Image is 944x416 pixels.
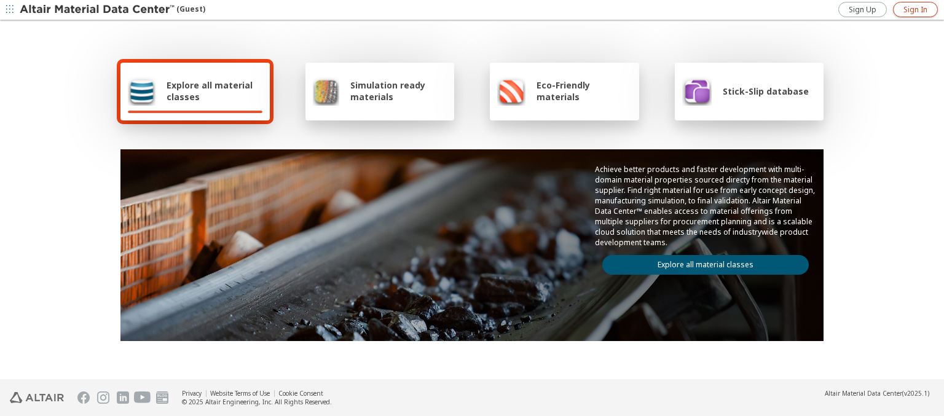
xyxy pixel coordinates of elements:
a: Sign Up [838,2,887,17]
img: Simulation ready materials [313,76,339,106]
a: Website Terms of Use [210,389,270,398]
span: Sign In [903,5,927,15]
img: Altair Material Data Center [20,4,176,16]
div: © 2025 Altair Engineering, Inc. All Rights Reserved. [182,398,332,406]
span: Sign Up [849,5,876,15]
img: Stick-Slip database [682,76,712,106]
div: (Guest) [20,4,205,16]
a: Explore all material classes [602,255,809,275]
div: (v2025.1) [825,389,929,398]
a: Privacy [182,389,202,398]
span: Stick-Slip database [723,85,809,97]
span: Altair Material Data Center [825,389,902,398]
span: Simulation ready materials [350,79,447,103]
img: Explore all material classes [128,76,155,106]
a: Cookie Consent [278,389,323,398]
a: Sign In [893,2,938,17]
img: Altair Engineering [10,392,64,403]
img: Eco-Friendly materials [497,76,525,106]
p: Achieve better products and faster development with multi-domain material properties sourced dire... [595,164,816,248]
span: Eco-Friendly materials [537,79,631,103]
span: Explore all material classes [167,79,262,103]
